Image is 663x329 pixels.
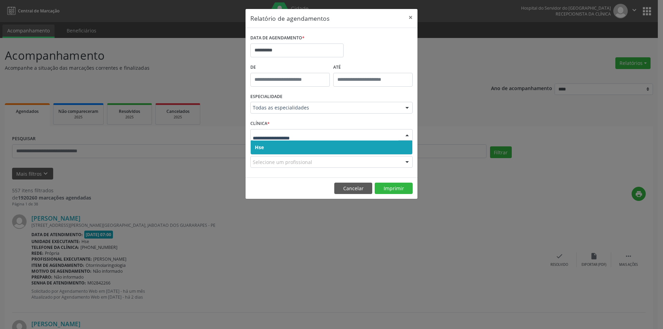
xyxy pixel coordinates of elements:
[253,158,312,166] span: Selecione um profissional
[250,118,270,129] label: CLÍNICA
[333,62,413,73] label: ATÉ
[334,183,372,194] button: Cancelar
[250,14,329,23] h5: Relatório de agendamentos
[250,33,305,43] label: DATA DE AGENDAMENTO
[253,104,398,111] span: Todas as especialidades
[404,9,417,26] button: Close
[375,183,413,194] button: Imprimir
[250,91,282,102] label: ESPECIALIDADE
[250,62,330,73] label: De
[255,144,264,151] span: Hse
